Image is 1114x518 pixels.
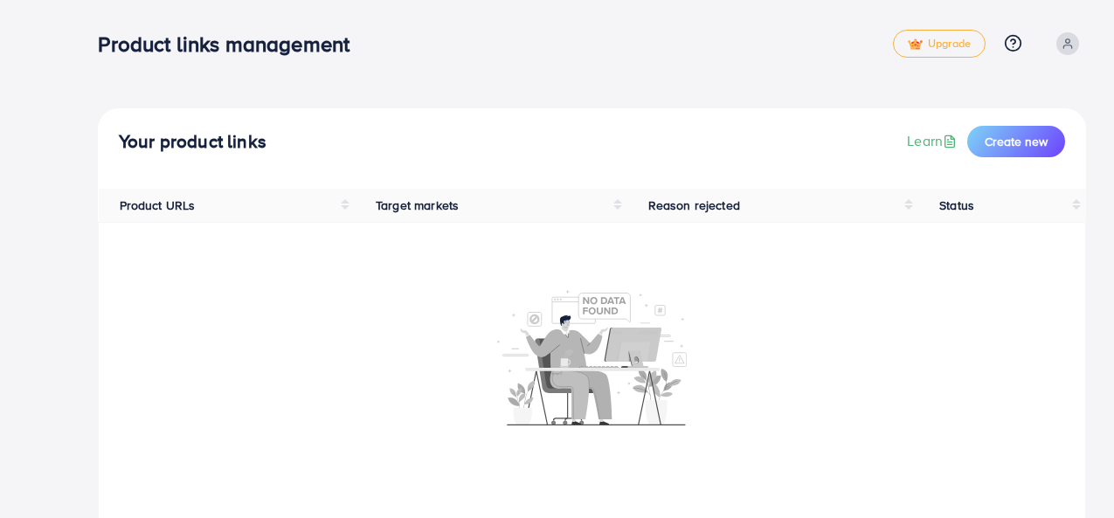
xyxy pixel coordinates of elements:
span: Target markets [376,197,459,214]
span: Reason rejected [648,197,740,214]
img: tick [908,38,923,51]
span: Product URLs [120,197,196,214]
a: Learn [907,131,960,151]
img: No account [497,288,688,425]
span: Create new [985,133,1048,150]
span: Upgrade [908,38,971,51]
span: Status [939,197,974,214]
a: tickUpgrade [893,30,986,58]
h3: Product links management [98,31,363,57]
button: Create new [967,126,1065,157]
h4: Your product links [119,131,266,153]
